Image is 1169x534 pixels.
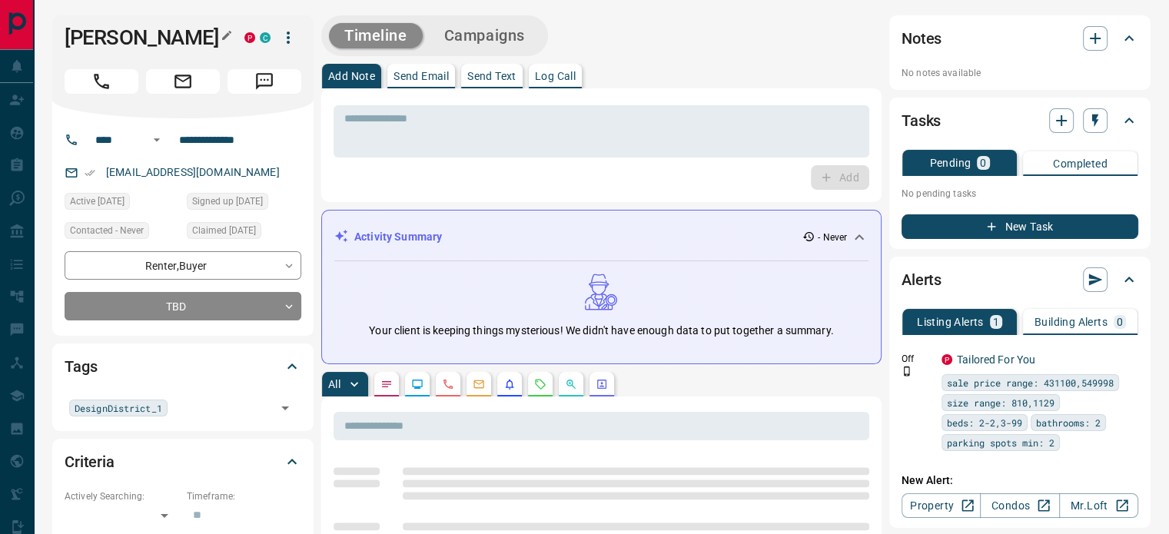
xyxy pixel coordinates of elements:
p: 0 [980,158,986,168]
div: condos.ca [260,32,271,43]
div: Criteria [65,443,301,480]
div: Renter , Buyer [65,251,301,280]
span: beds: 2-2,3-99 [947,415,1022,430]
div: Activity Summary- Never [334,223,868,251]
p: All [328,379,340,390]
span: Claimed [DATE] [192,223,256,238]
p: Building Alerts [1034,317,1108,327]
p: 1 [993,317,999,327]
a: [EMAIL_ADDRESS][DOMAIN_NAME] [106,166,280,178]
p: Off [902,352,932,366]
h2: Criteria [65,449,115,474]
a: Tailored For You [957,353,1035,366]
p: Completed [1053,158,1108,169]
p: Timeframe: [187,489,301,503]
span: Active [DATE] [70,194,125,209]
p: Listing Alerts [917,317,984,327]
svg: Agent Actions [596,378,608,390]
p: New Alert: [902,473,1138,489]
svg: Email Verified [85,167,95,178]
h2: Notes [902,26,942,51]
p: Send Email [394,71,449,81]
button: Open [148,131,166,149]
p: Add Note [328,71,375,81]
div: property.ca [942,354,952,365]
svg: Requests [534,378,546,390]
span: size range: 810,1129 [947,395,1054,410]
a: Condos [980,493,1059,518]
span: bathrooms: 2 [1036,415,1101,430]
p: Log Call [535,71,576,81]
p: - Never [818,231,847,244]
svg: Emails [473,378,485,390]
h2: Alerts [902,267,942,292]
button: Timeline [329,23,423,48]
div: TBD [65,292,301,320]
svg: Lead Browsing Activity [411,378,423,390]
h2: Tags [65,354,97,379]
svg: Calls [442,378,454,390]
div: property.ca [244,32,255,43]
button: Campaigns [429,23,540,48]
a: Mr.Loft [1059,493,1138,518]
h2: Tasks [902,108,941,133]
div: Sun Sep 15 2019 [187,222,301,244]
span: DesignDistrict_1 [75,400,162,416]
p: 0 [1117,317,1123,327]
div: Notes [902,20,1138,57]
div: Sun Sep 15 2019 [187,193,301,214]
p: Activity Summary [354,229,442,245]
button: New Task [902,214,1138,239]
button: Open [274,397,296,419]
a: Property [902,493,981,518]
p: Send Text [467,71,516,81]
p: Pending [929,158,971,168]
p: Your client is keeping things mysterious! We didn't have enough data to put together a summary. [369,323,833,339]
svg: Notes [380,378,393,390]
p: No pending tasks [902,182,1138,205]
span: parking spots min: 2 [947,435,1054,450]
div: Alerts [902,261,1138,298]
span: Signed up [DATE] [192,194,263,209]
span: Call [65,69,138,94]
h1: [PERSON_NAME] [65,25,221,50]
div: Tags [65,348,301,385]
div: Thu May 05 2022 [65,193,179,214]
div: Tasks [902,102,1138,139]
span: Email [146,69,220,94]
p: No notes available [902,66,1138,80]
span: sale price range: 431100,549998 [947,375,1114,390]
p: Actively Searching: [65,489,179,503]
svg: Listing Alerts [503,378,516,390]
span: Contacted - Never [70,223,144,238]
span: Message [227,69,301,94]
svg: Push Notification Only [902,366,912,376]
svg: Opportunities [565,378,577,390]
